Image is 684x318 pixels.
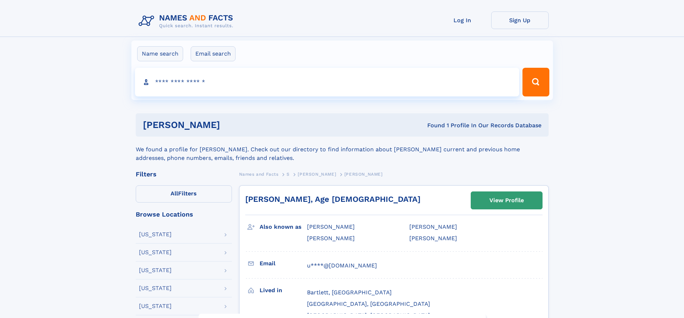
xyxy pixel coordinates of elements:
[135,68,520,96] input: search input
[136,211,232,218] div: Browse Locations
[139,232,172,237] div: [US_STATE]
[139,303,172,309] div: [US_STATE]
[307,300,430,307] span: [GEOGRAPHIC_DATA], [GEOGRAPHIC_DATA]
[287,172,290,177] span: S
[522,68,549,96] button: Search Button
[191,46,236,61] label: Email search
[239,170,279,179] a: Names and Facts
[139,267,172,273] div: [US_STATE]
[260,284,307,296] h3: Lived in
[324,122,541,129] div: Found 1 Profile In Our Records Database
[136,11,239,31] img: Logo Names and Facts
[471,192,542,209] a: View Profile
[489,192,524,209] div: View Profile
[307,223,355,230] span: [PERSON_NAME]
[139,250,172,255] div: [US_STATE]
[287,170,290,179] a: S
[136,185,232,203] label: Filters
[136,171,232,177] div: Filters
[298,170,336,179] a: [PERSON_NAME]
[491,11,549,29] a: Sign Up
[260,221,307,233] h3: Also known as
[434,11,491,29] a: Log In
[139,285,172,291] div: [US_STATE]
[344,172,383,177] span: [PERSON_NAME]
[409,235,457,242] span: [PERSON_NAME]
[307,289,392,296] span: Bartlett, [GEOGRAPHIC_DATA]
[298,172,336,177] span: [PERSON_NAME]
[307,235,355,242] span: [PERSON_NAME]
[171,190,178,197] span: All
[143,120,324,129] h1: [PERSON_NAME]
[260,257,307,270] h3: Email
[245,195,420,204] a: [PERSON_NAME], Age [DEMOGRAPHIC_DATA]
[137,46,183,61] label: Name search
[409,223,457,230] span: [PERSON_NAME]
[136,137,549,162] div: We found a profile for [PERSON_NAME]. Check out our directory to find information about [PERSON_N...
